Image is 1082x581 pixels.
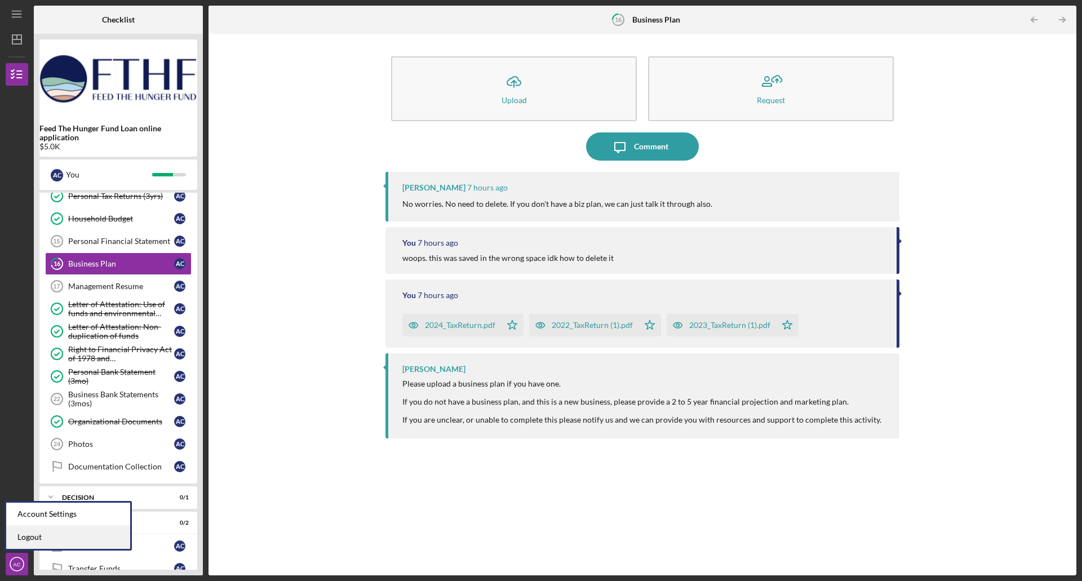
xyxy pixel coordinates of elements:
[6,526,130,549] a: Logout
[529,314,661,336] button: 2022_TaxReturn (1).pdf
[402,415,881,424] div: If you are unclear, or unable to complete this please notify us and we can provide you with resou...
[54,441,61,447] tspan: 24
[757,96,785,104] div: Request
[45,252,192,275] a: 16Business PlanAC
[174,461,185,472] div: A C
[45,185,192,207] a: Personal Tax Returns (3yrs)AC
[68,417,174,426] div: Organizational Documents
[51,169,63,181] div: A C
[168,520,189,526] div: 0 / 2
[418,291,458,300] time: 2025-08-12 20:21
[68,440,174,449] div: Photos
[174,393,185,405] div: A C
[402,397,881,406] div: If you do not have a business plan, and this is a new business, please provide a 2 to 5 year fina...
[68,367,174,385] div: Personal Bank Statement (3mo)
[68,237,174,246] div: Personal Financial Statement
[68,390,174,408] div: Business Bank Statements (3mos)
[174,281,185,292] div: A C
[45,207,192,230] a: Household BudgetAC
[62,494,161,501] div: Decision
[68,462,174,471] div: Documentation Collection
[45,298,192,320] a: Letter of Attestation: Use of funds and environmental complianceAC
[402,254,614,263] div: woops. this was saved in the wrong space idk how to delete it
[174,236,185,247] div: A C
[425,321,495,330] div: 2024_TaxReturn.pdf
[174,258,185,269] div: A C
[68,192,174,201] div: Personal Tax Returns (3yrs)
[53,238,60,245] tspan: 15
[552,321,633,330] div: 2022_TaxReturn (1).pdf
[45,388,192,410] a: 22Business Bank Statements (3mos)AC
[13,561,20,567] text: AC
[6,553,28,575] button: AC
[174,326,185,337] div: A C
[648,56,894,121] button: Request
[174,371,185,382] div: A C
[402,379,881,388] div: Please upload a business plan if you have one.
[68,345,174,363] div: Right to Financial Privacy Act of 1978 and Acknowledgement
[174,213,185,224] div: A C
[45,365,192,388] a: Personal Bank Statement (3mo)AC
[402,314,524,336] button: 2024_TaxReturn.pdf
[402,183,465,192] div: [PERSON_NAME]
[402,238,416,247] div: You
[391,56,637,121] button: Upload
[168,494,189,501] div: 0 / 1
[54,396,60,402] tspan: 22
[6,503,130,526] div: Account Settings
[39,142,197,151] div: $5.0K
[53,283,60,290] tspan: 17
[174,416,185,427] div: A C
[45,557,192,580] a: Transfer FundsAC
[45,455,192,478] a: Documentation CollectionAC
[54,260,61,268] tspan: 16
[68,322,174,340] div: Letter of Attestation: Non-duplication of funds
[45,320,192,343] a: Letter of Attestation: Non-duplication of fundsAC
[174,438,185,450] div: A C
[66,165,152,184] div: You
[402,365,465,374] div: [PERSON_NAME]
[174,190,185,202] div: A C
[39,124,197,142] b: Feed The Hunger Fund Loan online application
[502,96,527,104] div: Upload
[632,15,680,24] b: Business Plan
[402,198,712,210] p: No worries. No need to delete. If you don't have a biz plan, we can just talk it through also.
[68,282,174,291] div: Management Resume
[45,433,192,455] a: 24PhotosAC
[45,230,192,252] a: 15Personal Financial StatementAC
[45,343,192,365] a: Right to Financial Privacy Act of 1978 and AcknowledgementAC
[39,45,197,113] img: Product logo
[102,15,135,24] b: Checklist
[634,132,668,161] div: Comment
[174,303,185,314] div: A C
[402,291,416,300] div: You
[45,275,192,298] a: 17Management ResumeAC
[68,300,174,318] div: Letter of Attestation: Use of funds and environmental compliance
[586,132,699,161] button: Comment
[467,183,508,192] time: 2025-08-12 20:24
[45,410,192,433] a: Organizational DocumentsAC
[418,238,458,247] time: 2025-08-12 20:21
[174,563,185,574] div: A C
[615,16,622,23] tspan: 16
[174,348,185,360] div: A C
[68,259,174,268] div: Business Plan
[689,321,770,330] div: 2023_TaxReturn (1).pdf
[174,540,185,552] div: A C
[68,564,174,573] div: Transfer Funds
[68,214,174,223] div: Household Budget
[667,314,799,336] button: 2023_TaxReturn (1).pdf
